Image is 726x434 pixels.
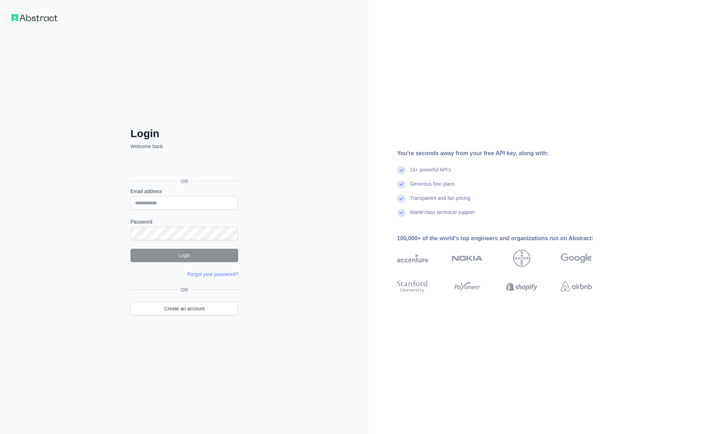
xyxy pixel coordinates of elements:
[130,249,238,262] button: Login
[397,209,406,217] img: check mark
[397,149,615,158] div: You're seconds away from your free API key, along with:
[130,218,238,225] label: Password
[506,279,537,294] img: shopify
[130,127,238,140] h2: Login
[397,180,406,189] img: check mark
[397,250,428,267] img: accenture
[410,166,451,180] div: 15+ powerful API's
[397,166,406,175] img: check mark
[452,279,483,294] img: payoneer
[410,180,455,195] div: Generous free plans
[130,302,238,315] a: Create an account
[397,195,406,203] img: check mark
[188,271,238,277] a: Forgot your password?
[410,195,470,209] div: Transparent and fair pricing
[178,286,191,293] span: OR
[561,250,592,267] img: google
[397,279,428,294] img: stanford university
[130,188,238,195] label: Email address
[397,234,615,243] div: 100,000+ of the world's top engineers and organizations run on Abstract:
[410,209,475,223] div: World-class technical support
[127,158,240,173] iframe: Sign in with Google Button
[513,250,530,267] img: bayer
[452,250,483,267] img: nokia
[175,178,194,185] span: OR
[11,14,57,21] img: Workflow
[130,143,238,150] p: Welcome back
[561,279,592,294] img: airbnb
